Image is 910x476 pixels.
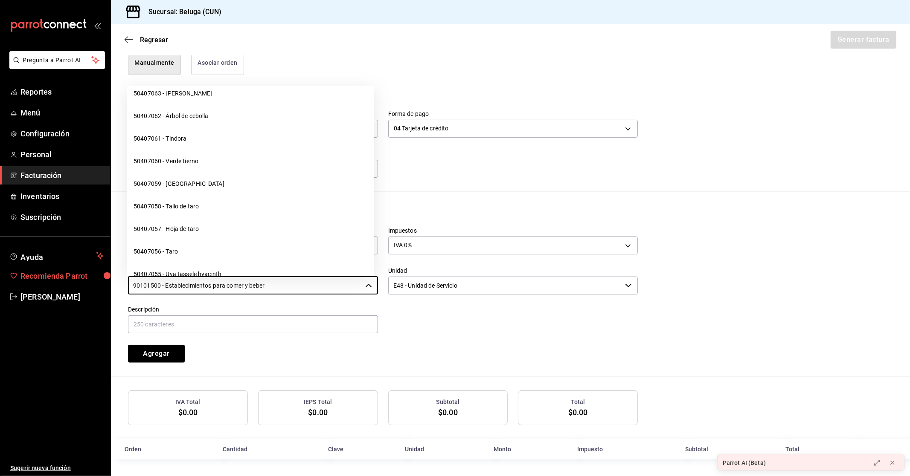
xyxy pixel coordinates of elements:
[127,127,374,150] li: 50407061 - Tindora
[128,277,362,294] input: Elige una opción
[128,315,378,333] input: 250 caracteres
[388,277,622,294] input: Elige una opción
[20,149,104,160] span: Personal
[10,464,104,473] span: Sugerir nueva función
[20,251,93,261] span: Ayuda
[20,211,104,223] span: Suscripción
[680,439,780,459] th: Subtotal
[20,291,104,303] span: [PERSON_NAME]
[20,86,104,98] span: Reportes
[128,345,185,363] button: Agregar
[178,408,198,417] span: $0.00
[218,439,323,459] th: Cantidad
[388,268,638,274] label: Unidad
[175,398,200,407] h3: IVA Total
[388,228,638,234] label: Impuestos
[191,51,244,75] button: Asociar orden
[127,218,374,240] li: 50407057 - Hoja de taro
[9,51,105,69] button: Pregunta a Parrot AI
[568,408,588,417] span: $0.00
[304,398,332,407] h3: IEPS Total
[111,439,218,459] th: Orden
[20,107,104,118] span: Menú
[127,240,374,263] li: 50407056 - Taro
[308,408,328,417] span: $0.00
[127,82,374,105] li: 50407063 - [PERSON_NAME]
[20,170,104,181] span: Facturación
[20,190,104,202] span: Inventarios
[572,439,680,459] th: Impuesto
[6,62,105,71] a: Pregunta a Parrot AI
[438,408,458,417] span: $0.00
[128,306,378,312] label: Descripción
[127,173,374,195] li: 50407059 - [GEOGRAPHIC_DATA]
[723,459,766,467] div: Parrot AI (Beta)
[127,150,374,173] li: 50407060 - Verde tierno
[20,270,104,282] span: Recomienda Parrot
[394,124,449,133] span: 04 Tarjeta de crédito
[23,56,92,65] span: Pregunta a Parrot AI
[323,439,400,459] th: Clave
[140,36,168,44] span: Regresar
[780,439,854,459] th: Total
[388,111,638,117] label: Forma de pago
[127,195,374,218] li: 50407058 - Tallo de taro
[436,398,460,407] h3: Subtotal
[20,128,104,139] span: Configuración
[488,439,572,459] th: Monto
[400,439,489,459] th: Unidad
[127,105,374,127] li: 50407062 - Árbol de cebolla
[94,22,101,29] button: open_drawer_menu
[142,7,221,17] h3: Sucursal: Beluga (CUN)
[394,241,412,249] span: IVA 0%
[128,51,181,75] button: Manualmente
[571,398,585,407] h3: Total
[127,263,374,286] li: 50407055 - Uva tassele hyacinth
[125,36,168,44] button: Regresar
